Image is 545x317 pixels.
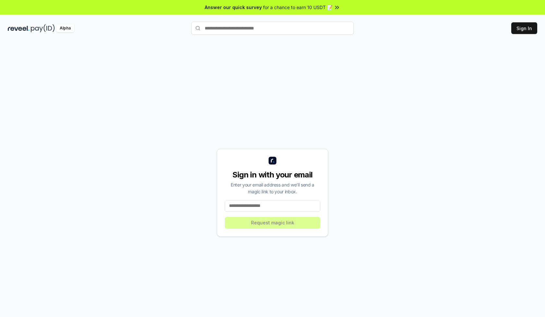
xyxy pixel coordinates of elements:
[225,181,320,195] div: Enter your email address and we’ll send a magic link to your inbox.
[511,22,537,34] button: Sign In
[225,170,320,180] div: Sign in with your email
[205,4,262,11] span: Answer our quick survey
[56,24,74,32] div: Alpha
[263,4,333,11] span: for a chance to earn 10 USDT 📝
[31,24,55,32] img: pay_id
[8,24,30,32] img: reveel_dark
[269,157,276,164] img: logo_small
